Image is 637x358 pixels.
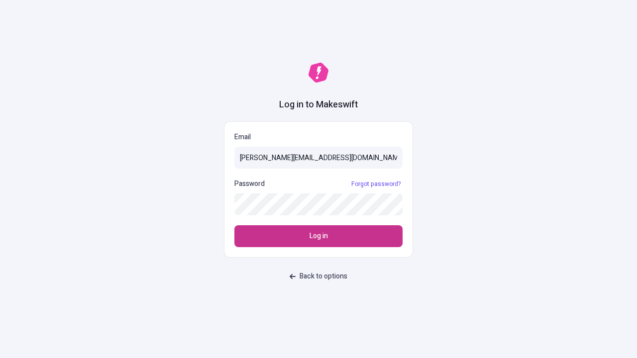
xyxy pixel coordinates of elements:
[300,271,347,282] span: Back to options
[234,179,265,189] p: Password
[284,268,353,285] button: Back to options
[234,225,403,247] button: Log in
[279,98,358,111] h1: Log in to Makeswift
[234,147,403,169] input: Email
[349,180,403,188] a: Forgot password?
[234,132,403,143] p: Email
[310,231,328,242] span: Log in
